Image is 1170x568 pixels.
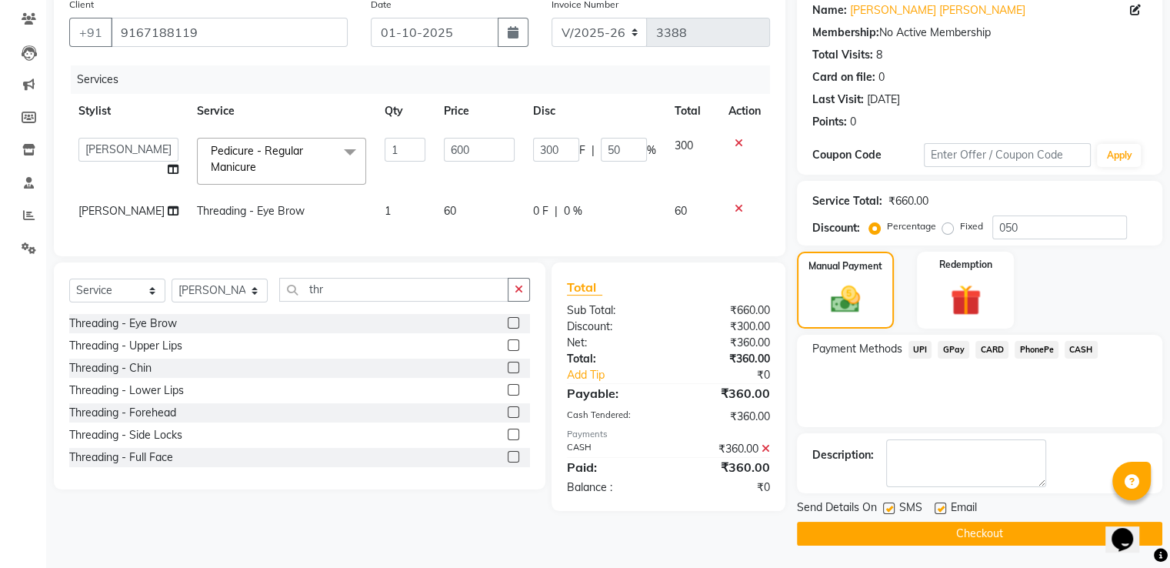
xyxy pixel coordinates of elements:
div: Balance : [555,479,668,496]
div: ₹360.00 [668,384,782,403]
div: Paid: [555,458,668,476]
span: % [647,142,656,159]
input: Search by Name/Mobile/Email/Code [111,18,348,47]
div: Sub Total: [555,302,668,319]
span: 1 [385,204,391,218]
label: Redemption [939,258,992,272]
div: Points: [812,114,847,130]
span: Pedicure - Regular Manicure [211,144,303,174]
div: Threading - Lower Lips [69,383,184,399]
div: Total Visits: [812,47,873,63]
th: Action [719,94,770,129]
th: Total [665,94,719,129]
label: Fixed [960,219,983,233]
div: Discount: [555,319,668,335]
div: Services [71,65,782,94]
div: ₹360.00 [668,458,782,476]
div: Name: [812,2,847,18]
div: ₹360.00 [668,335,782,351]
span: Payment Methods [812,341,902,357]
span: Send Details On [797,500,877,519]
div: ₹0 [668,479,782,496]
div: Last Visit: [812,92,864,108]
span: 0 F [533,203,548,219]
div: Payable: [555,384,668,403]
a: [PERSON_NAME] [PERSON_NAME] [850,2,1025,18]
div: ₹360.00 [668,441,782,457]
div: Threading - Eye Brow [69,316,177,332]
span: 60 [444,204,456,218]
div: CASH [555,441,668,457]
div: Cash Tendered: [555,409,668,425]
a: x [256,160,263,174]
span: PhonePe [1015,341,1058,359]
div: Membership: [812,25,879,41]
span: Email [951,500,977,519]
div: ₹660.00 [888,193,928,209]
div: Threading - Chin [69,360,152,376]
button: +91 [69,18,112,47]
input: Enter Offer / Coupon Code [924,143,1092,167]
button: Checkout [797,522,1162,546]
span: CARD [975,341,1008,359]
label: Percentage [887,219,936,233]
div: Threading - Side Locks [69,427,182,443]
th: Service [188,94,375,129]
div: Service Total: [812,193,882,209]
span: | [592,142,595,159]
div: Payments [567,428,770,441]
div: ₹360.00 [668,409,782,425]
img: _cash.svg [822,282,869,316]
label: Manual Payment [808,259,882,273]
div: Card on file: [812,69,875,85]
div: Threading - Forehead [69,405,176,421]
a: Add Tip [555,367,687,383]
div: Coupon Code [812,147,924,163]
div: ₹660.00 [668,302,782,319]
iframe: chat widget [1105,506,1155,553]
div: Total: [555,351,668,367]
button: Apply [1097,144,1141,167]
img: _gift.svg [941,281,991,319]
th: Disc [524,94,665,129]
span: F [579,142,585,159]
th: Qty [375,94,435,129]
span: 60 [675,204,687,218]
div: Description: [812,447,874,463]
span: Total [567,279,602,296]
div: 0 [850,114,856,130]
span: 0 % [564,203,582,219]
div: Threading - Upper Lips [69,338,182,354]
div: Threading - Full Face [69,449,173,466]
div: Net: [555,335,668,351]
div: 8 [876,47,882,63]
span: CASH [1065,341,1098,359]
div: ₹300.00 [668,319,782,335]
span: Threading - Eye Brow [197,204,305,218]
div: ₹360.00 [668,351,782,367]
input: Search or Scan [279,278,508,302]
span: | [555,203,558,219]
span: SMS [899,500,922,519]
span: GPay [938,341,969,359]
span: [PERSON_NAME] [78,204,165,218]
div: ₹0 [687,367,781,383]
div: [DATE] [867,92,900,108]
div: 0 [878,69,885,85]
th: Stylist [69,94,188,129]
div: No Active Membership [812,25,1147,41]
span: 300 [675,139,693,152]
th: Price [435,94,524,129]
div: Discount: [812,220,860,236]
span: UPI [908,341,932,359]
